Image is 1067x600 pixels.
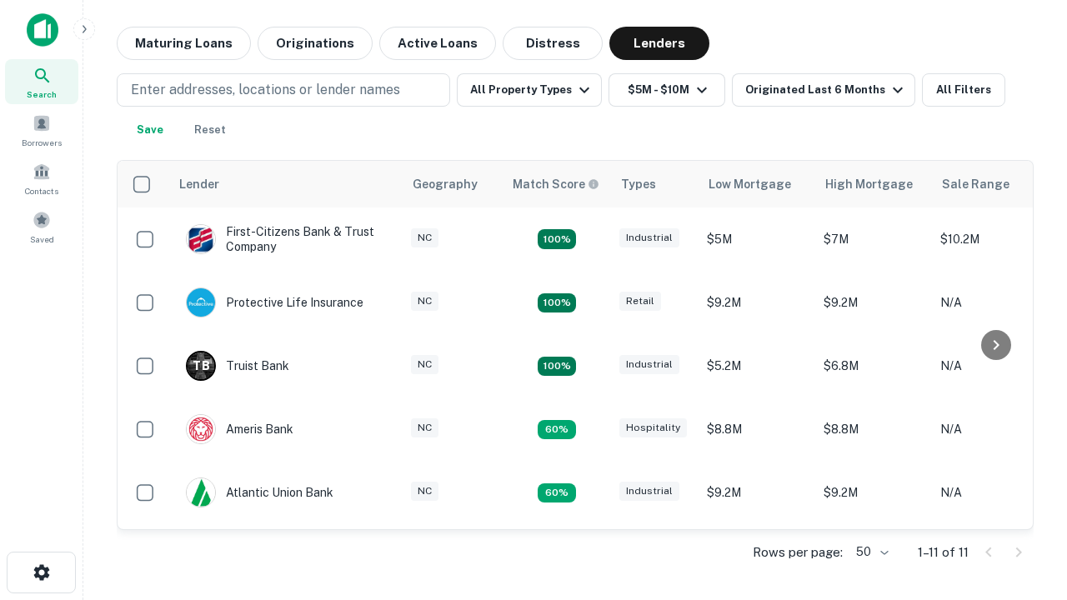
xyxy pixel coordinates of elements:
div: Industrial [619,482,679,501]
div: Industrial [619,355,679,374]
th: Capitalize uses an advanced AI algorithm to match your search with the best lender. The match sco... [503,161,611,207]
span: Search [27,87,57,101]
button: Save your search to get updates of matches that match your search criteria. [123,113,177,147]
button: Maturing Loans [117,27,251,60]
div: Ameris Bank [186,414,293,444]
button: Reset [183,113,237,147]
td: $9.2M [815,461,932,524]
td: $6.8M [815,334,932,397]
td: $8.8M [815,397,932,461]
div: Truist Bank [186,351,289,381]
button: Active Loans [379,27,496,60]
div: Low Mortgage [709,174,791,194]
th: Lender [169,161,403,207]
a: Search [5,59,78,104]
div: Matching Properties: 1, hasApolloMatch: undefined [538,420,576,440]
div: First-citizens Bank & Trust Company [186,224,386,254]
img: capitalize-icon.png [27,13,58,47]
button: All Filters [922,73,1005,107]
div: Industrial [619,228,679,247]
a: Contacts [5,156,78,201]
th: Geography [403,161,503,207]
div: Retail [619,292,661,311]
div: Geography [413,174,478,194]
span: Borrowers [22,136,62,149]
p: T B [193,357,209,375]
button: Originated Last 6 Months [732,73,915,107]
img: picture [187,288,215,317]
button: Lenders [609,27,709,60]
button: Enter addresses, locations or lender names [117,73,450,107]
th: High Mortgage [815,161,932,207]
p: Rows per page: [753,542,843,562]
img: picture [187,415,215,443]
div: NC [411,418,438,437]
td: $7M [815,207,932,271]
a: Borrowers [5,107,78,152]
span: Saved [30,232,54,246]
div: Protective Life Insurance [186,287,363,317]
div: Lender [179,174,219,194]
div: 50 [849,540,891,564]
th: Low Mortgage [699,161,815,207]
div: NC [411,292,438,311]
p: 1–11 of 11 [918,542,969,562]
iframe: Chat Widget [984,467,1067,547]
div: NC [411,228,438,247]
td: $8.8M [699,397,815,461]
div: Atlantic Union Bank [186,477,333,507]
td: $9.2M [815,271,932,334]
span: Contacts [25,184,58,197]
td: $6.3M [815,524,932,587]
div: NC [411,355,438,374]
td: $9.2M [699,271,815,334]
div: Matching Properties: 3, hasApolloMatch: undefined [538,357,576,377]
div: Originated Last 6 Months [745,80,908,100]
div: Types [621,174,656,194]
div: High Mortgage [825,174,913,194]
a: Saved [5,204,78,249]
div: Matching Properties: 1, hasApolloMatch: undefined [538,483,576,503]
h6: Match Score [513,175,596,193]
td: $6.3M [699,524,815,587]
button: All Property Types [457,73,602,107]
button: $5M - $10M [609,73,725,107]
th: Types [611,161,699,207]
img: picture [187,225,215,253]
div: Sale Range [942,174,1009,194]
button: Distress [503,27,603,60]
td: $9.2M [699,461,815,524]
div: Hospitality [619,418,687,437]
p: Enter addresses, locations or lender names [131,80,400,100]
div: NC [411,482,438,501]
button: Originations [258,27,373,60]
td: $5M [699,207,815,271]
div: Matching Properties: 2, hasApolloMatch: undefined [538,293,576,313]
td: $5.2M [699,334,815,397]
div: Matching Properties: 2, hasApolloMatch: undefined [538,229,576,249]
div: Capitalize uses an advanced AI algorithm to match your search with the best lender. The match sco... [513,175,599,193]
img: picture [187,478,215,507]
